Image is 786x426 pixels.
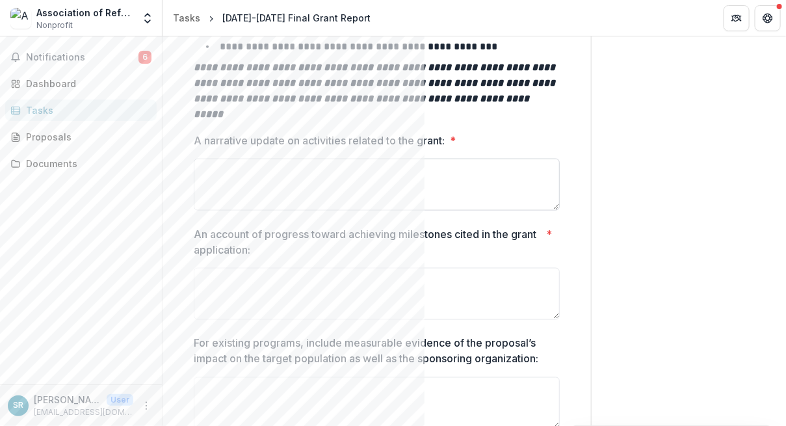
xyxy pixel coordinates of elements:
[5,153,157,174] a: Documents
[194,336,552,367] p: For existing programs, include measurable evidence of the proposal’s impact on the target populat...
[26,77,146,90] div: Dashboard
[26,52,138,63] span: Notifications
[755,5,781,31] button: Get Help
[173,11,200,25] div: Tasks
[5,100,157,121] a: Tasks
[34,393,101,406] p: [PERSON_NAME]
[36,20,73,31] span: Nonprofit
[10,8,31,29] img: Association of Reform Jewish Educators, Inc.
[724,5,750,31] button: Partners
[34,406,133,418] p: [EMAIL_ADDRESS][DOMAIN_NAME]
[138,5,157,31] button: Open entity switcher
[26,103,146,117] div: Tasks
[194,133,445,148] p: A narrative update on activities related to the grant:
[107,394,133,406] p: User
[168,8,205,27] a: Tasks
[138,398,154,414] button: More
[222,11,371,25] div: [DATE]-[DATE] Final Grant Report
[138,51,151,64] span: 6
[26,130,146,144] div: Proposals
[168,8,376,27] nav: breadcrumb
[5,73,157,94] a: Dashboard
[26,157,146,170] div: Documents
[13,401,23,410] div: Stacy Rigler
[194,226,541,258] p: An account of progress toward achieving milestones cited in the grant application:
[5,47,157,68] button: Notifications6
[36,6,133,20] div: Association of Reform [DEMOGRAPHIC_DATA] Educators, Inc.
[5,126,157,148] a: Proposals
